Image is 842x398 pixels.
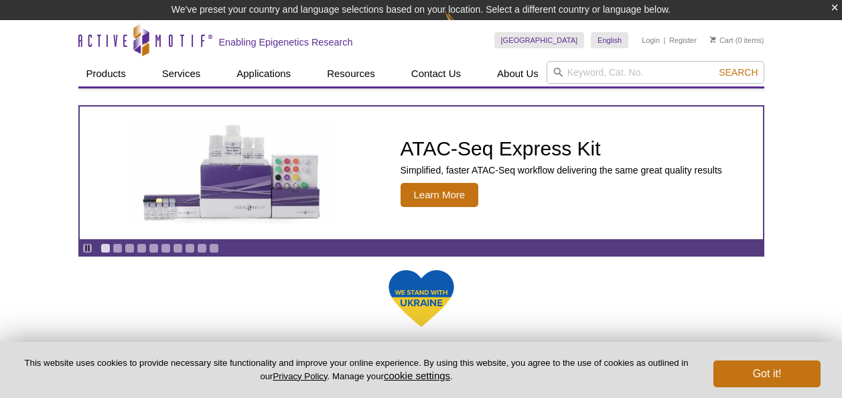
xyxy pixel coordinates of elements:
h2: Enabling Epigenetics Research [219,36,353,48]
a: Toggle autoplay [82,243,92,253]
a: Go to slide 5 [149,243,159,253]
a: Login [642,36,660,45]
span: Search [719,67,758,78]
a: Applications [228,61,299,86]
img: Your Cart [710,36,716,43]
a: Go to slide 3 [125,243,135,253]
li: (0 items) [710,32,764,48]
img: ATAC-Seq Express Kit [123,122,344,224]
a: About Us [489,61,547,86]
a: Products [78,61,134,86]
a: ATAC-Seq Express Kit ATAC-Seq Express Kit Simplified, faster ATAC-Seq workflow delivering the sam... [80,107,763,239]
button: Got it! [713,360,821,387]
a: Go to slide 9 [197,243,207,253]
a: Cart [710,36,733,45]
a: Go to slide 6 [161,243,171,253]
a: Go to slide 7 [173,243,183,253]
a: Go to slide 1 [100,243,111,253]
a: Go to slide 2 [113,243,123,253]
article: ATAC-Seq Express Kit [80,107,763,239]
button: Search [715,66,762,78]
a: Services [154,61,209,86]
img: We Stand With Ukraine [388,269,455,328]
a: Contact Us [403,61,469,86]
a: Go to slide 4 [137,243,147,253]
p: Simplified, faster ATAC-Seq workflow delivering the same great quality results [401,164,722,176]
input: Keyword, Cat. No. [547,61,764,84]
p: This website uses cookies to provide necessary site functionality and improve your online experie... [21,357,691,383]
a: Privacy Policy [273,371,327,381]
h2: ATAC-Seq Express Kit [401,139,722,159]
a: Resources [319,61,383,86]
img: Change Here [445,10,480,42]
a: Go to slide 10 [209,243,219,253]
a: [GEOGRAPHIC_DATA] [494,32,585,48]
button: cookie settings [384,370,450,381]
a: English [591,32,628,48]
a: Go to slide 8 [185,243,195,253]
span: Learn More [401,183,479,207]
a: Register [669,36,697,45]
li: | [664,32,666,48]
